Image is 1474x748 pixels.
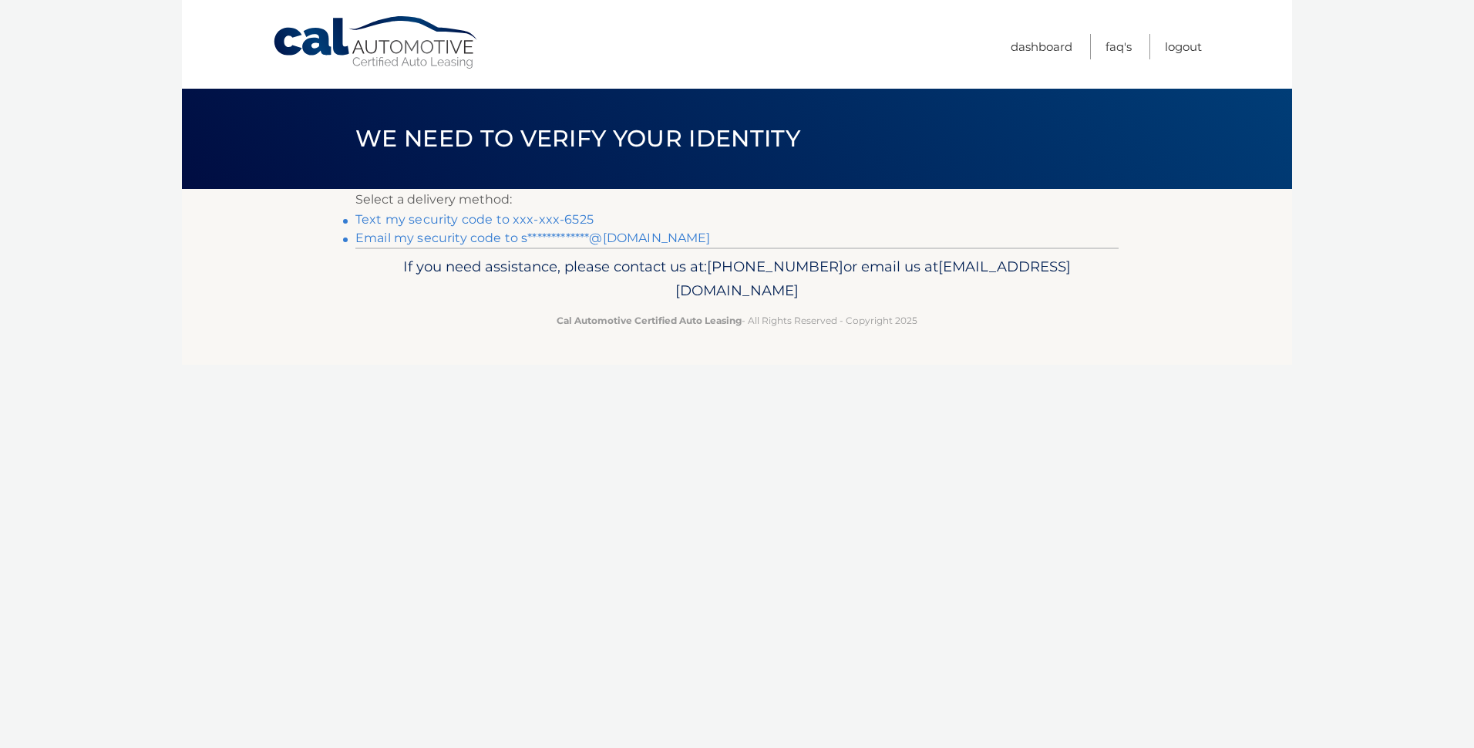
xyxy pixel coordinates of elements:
[1105,34,1132,59] a: FAQ's
[1011,34,1072,59] a: Dashboard
[557,315,742,326] strong: Cal Automotive Certified Auto Leasing
[1165,34,1202,59] a: Logout
[707,258,843,275] span: [PHONE_NUMBER]
[355,124,800,153] span: We need to verify your identity
[365,312,1109,329] p: - All Rights Reserved - Copyright 2025
[355,189,1119,211] p: Select a delivery method:
[365,254,1109,304] p: If you need assistance, please contact us at: or email us at
[355,212,594,227] a: Text my security code to xxx-xxx-6525
[272,15,480,70] a: Cal Automotive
